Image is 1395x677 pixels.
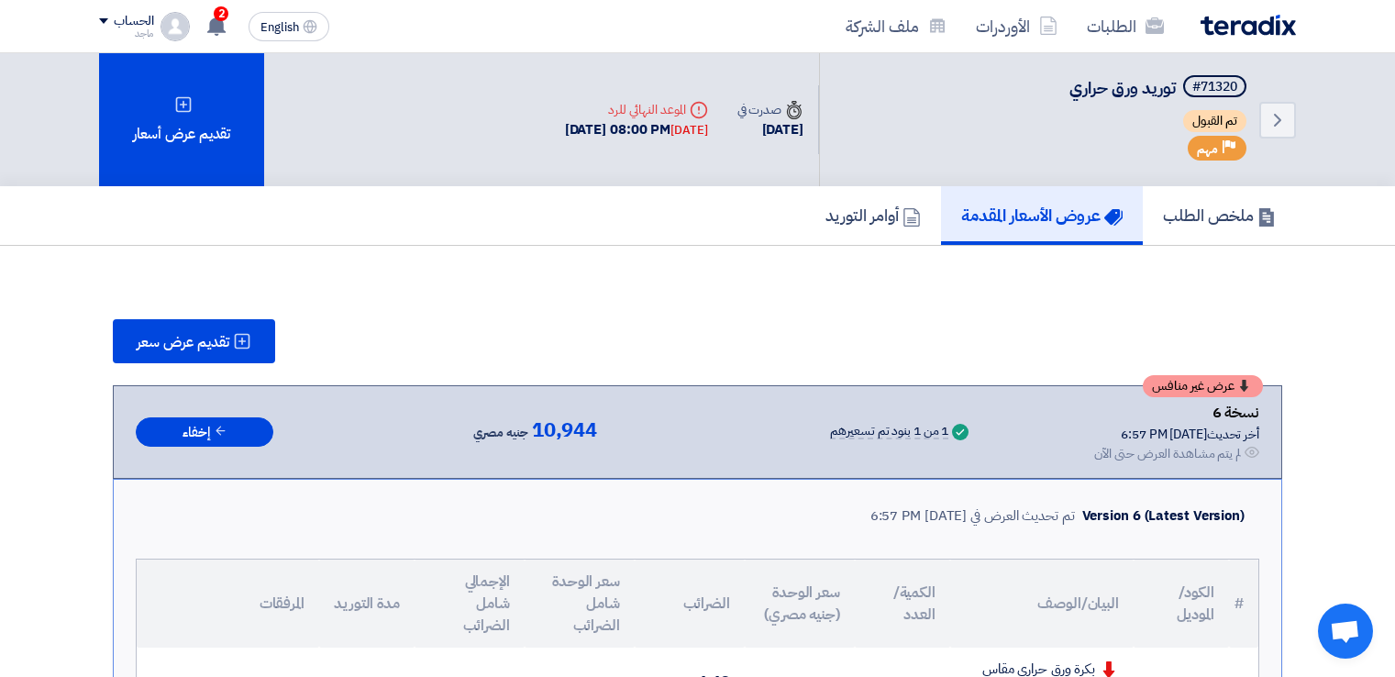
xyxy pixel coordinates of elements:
button: إخفاء [136,417,273,448]
th: مدة التوريد [319,560,415,648]
div: [DATE] [670,121,707,139]
div: #71320 [1192,81,1237,94]
span: عرض غير منافس [1152,380,1234,393]
img: Teradix logo [1201,15,1296,36]
th: الإجمالي شامل الضرائب [415,560,525,648]
a: ملف الشركة [831,5,961,48]
th: سعر الوحدة شامل الضرائب [525,560,635,648]
a: الأوردرات [961,5,1072,48]
div: نسخة 6 [1094,401,1259,425]
th: المرفقات [137,560,319,648]
th: الكود/الموديل [1134,560,1229,648]
div: أخر تحديث [DATE] 6:57 PM [1094,425,1259,444]
h5: ملخص الطلب [1163,205,1276,226]
div: صدرت في [737,100,803,119]
div: تم تحديث العرض في [DATE] 6:57 PM [870,505,1075,527]
div: لم يتم مشاهدة العرض حتى الآن [1094,444,1241,463]
div: [DATE] 08:00 PM [565,119,708,140]
img: profile_test.png [161,12,190,41]
a: أوامر التوريد [805,186,941,245]
div: Open chat [1318,604,1373,659]
span: جنيه مصري [473,422,528,444]
h5: عروض الأسعار المقدمة [961,205,1123,226]
div: Version 6 (Latest Version) [1082,505,1245,527]
span: English [260,21,299,34]
h5: توريد ورق حراري [1069,75,1250,101]
span: 2 [214,6,228,21]
a: عروض الأسعار المقدمة [941,186,1143,245]
div: الحساب [114,14,153,29]
a: الطلبات [1072,5,1179,48]
th: سعر الوحدة (جنيه مصري) [745,560,855,648]
th: الكمية/العدد [855,560,950,648]
div: [DATE] [737,119,803,140]
span: توريد ورق حراري [1069,75,1176,100]
button: تقديم عرض سعر [113,319,275,363]
span: 10,944 [532,419,597,441]
a: ملخص الطلب [1143,186,1296,245]
div: ماجد [99,28,153,39]
span: مهم [1197,140,1218,158]
th: البيان/الوصف [950,560,1134,648]
div: الموعد النهائي للرد [565,100,708,119]
th: الضرائب [635,560,745,648]
span: تقديم عرض سعر [137,335,229,350]
div: 1 من 1 بنود تم تسعيرهم [830,425,948,439]
span: تم القبول [1183,110,1246,132]
th: # [1229,560,1258,648]
h5: أوامر التوريد [825,205,921,226]
div: تقديم عرض أسعار [99,53,264,186]
button: English [249,12,329,41]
